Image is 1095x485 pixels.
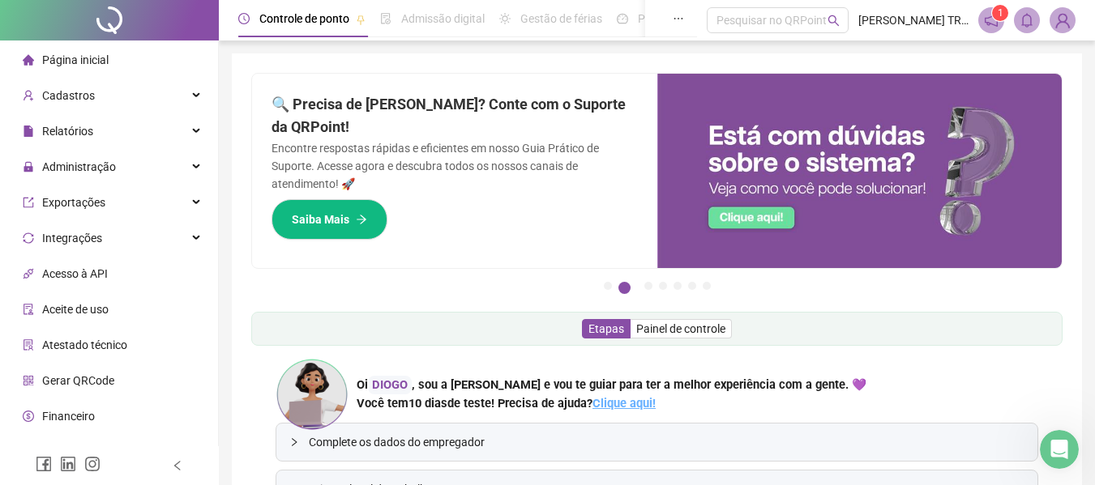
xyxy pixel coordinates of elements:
[309,433,1024,451] span: Complete os dados do empregador
[617,13,628,24] span: dashboard
[618,282,631,294] button: 2
[23,161,34,172] span: lock
[858,11,969,29] span: [PERSON_NAME] TREINAMENTOS LTDA
[408,396,447,411] span: 10
[284,6,314,36] div: Fechar
[357,396,408,411] span: Você tem
[272,93,638,139] h2: 🔍 Precisa de [PERSON_NAME]? Conte com o Suporte da QRPoint!
[638,12,701,25] span: Painel do DP
[23,268,34,279] span: api
[77,361,90,374] button: Upload do anexo
[23,126,34,137] span: file
[356,214,367,225] span: arrow-right
[368,376,412,394] div: DIOGO
[289,437,299,447] span: collapsed
[42,267,108,280] span: Acesso à API
[688,282,696,290] button: 6
[13,194,266,292] div: Por favor, descreva brevemente o problema que você está enfrentando para que nosso especialista p...
[292,211,349,228] span: Saiba Mais
[51,361,64,374] button: Selecionador de GIF
[36,456,52,472] span: facebook
[79,15,103,28] h1: Ana
[592,396,656,411] a: Clique aqui!
[499,13,511,24] span: sun
[828,15,840,27] span: search
[998,7,1003,19] span: 1
[447,396,592,411] span: de teste! Precisa de ajuda?
[238,13,250,24] span: clock-circle
[380,13,391,24] span: file-done
[644,282,652,290] button: 3
[276,358,349,431] img: ana-icon.cad42e3e8b8746aecfa2.png
[659,282,667,290] button: 4
[703,282,711,290] button: 7
[984,13,999,28] span: notification
[42,196,105,209] span: Exportações
[673,13,684,24] span: ellipsis
[23,304,34,315] span: audit
[278,355,304,381] button: Enviar uma mensagem
[276,423,1037,461] div: Complete os dados do empregador
[401,12,485,25] span: Admissão digital
[272,139,638,193] p: Encontre respostas rápidas e eficientes em nosso Guia Prático de Suporte. Acesse agora e descubra...
[42,160,116,173] span: Administração
[42,232,102,245] span: Integrações
[84,456,101,472] span: instagram
[1040,430,1079,469] iframe: Intercom live chat
[42,125,93,138] span: Relatórios
[14,327,310,355] textarea: Envie uma mensagem...
[674,282,682,290] button: 5
[23,375,34,386] span: qrcode
[11,6,41,37] button: go back
[1020,13,1034,28] span: bell
[636,322,725,335] span: Painel de controle
[604,282,612,290] button: 1
[42,338,127,351] span: Atestado técnico
[42,374,114,387] span: Gerar QRCode
[26,296,98,305] div: Ana • Há 1min
[357,376,866,394] div: Oi , sou a [PERSON_NAME] e vou te guiar para ter a melhor experiência com a gente. 💜
[1050,8,1075,32] img: 94490
[60,456,76,472] span: linkedin
[42,53,109,66] span: Página inicial
[25,361,38,374] button: Selecionador de Emoji
[520,12,602,25] span: Gestão de férias
[657,74,1063,268] img: banner%2F0cf4e1f0-cb71-40ef-aa93-44bd3d4ee559.png
[13,93,311,194] div: Ana diz…
[259,12,349,25] span: Controle de ponto
[23,339,34,351] span: solution
[42,410,95,423] span: Financeiro
[26,119,253,182] div: [PERSON_NAME] um momento enquanto transferimos seu atendimento para um de nossos especialistas.
[42,445,124,458] span: Central de ajuda
[356,15,366,24] span: pushpin
[26,103,253,119] div: Olá!
[272,199,387,240] button: Saiba Mais
[42,303,109,316] span: Aceite de uso
[425,396,447,411] span: dias
[23,411,34,422] span: dollar
[13,194,311,328] div: Ana diz…
[23,90,34,101] span: user-add
[992,5,1008,21] sup: 1
[588,322,624,335] span: Etapas
[172,460,183,471] span: left
[46,9,72,35] img: Profile image for Ana
[23,197,34,208] span: export
[13,93,266,192] div: Olá![PERSON_NAME] um momento enquanto transferimos seu atendimento para um de nossos especialistas.
[23,54,34,66] span: home
[23,232,34,244] span: sync
[254,6,284,37] button: Início
[42,89,95,102] span: Cadastros
[26,203,253,283] div: Por favor, descreva brevemente o problema que você está enfrentando para que nosso especialista p...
